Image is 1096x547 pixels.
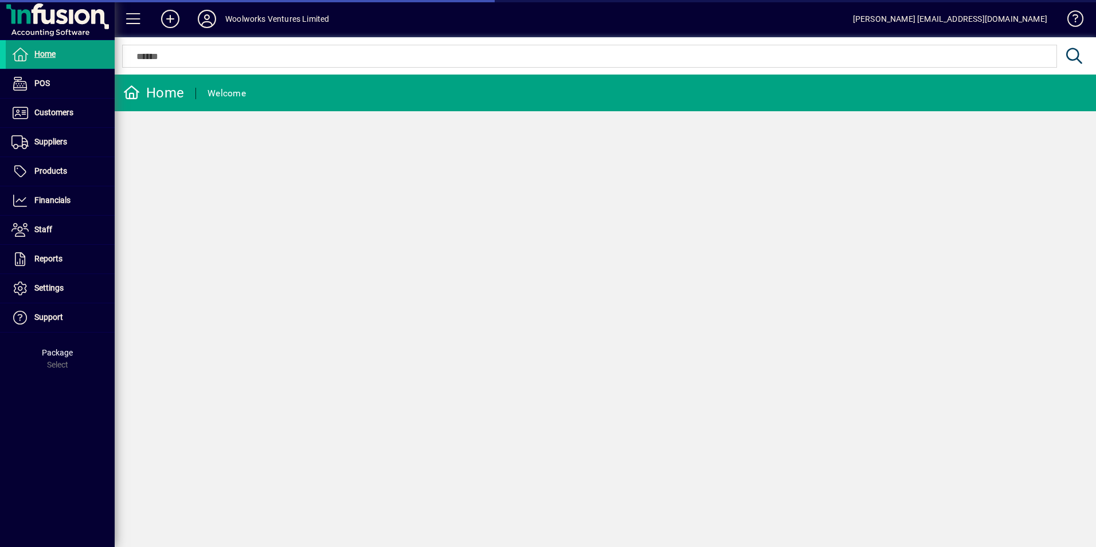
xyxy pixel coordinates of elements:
[123,84,184,102] div: Home
[6,157,115,186] a: Products
[34,79,50,88] span: POS
[208,84,246,103] div: Welcome
[1059,2,1082,40] a: Knowledge Base
[6,303,115,332] a: Support
[34,283,64,292] span: Settings
[34,254,62,263] span: Reports
[34,196,71,205] span: Financials
[42,348,73,357] span: Package
[34,312,63,322] span: Support
[6,99,115,127] a: Customers
[6,186,115,215] a: Financials
[6,274,115,303] a: Settings
[6,128,115,157] a: Suppliers
[34,137,67,146] span: Suppliers
[189,9,225,29] button: Profile
[34,166,67,175] span: Products
[34,225,52,234] span: Staff
[853,10,1047,28] div: [PERSON_NAME] [EMAIL_ADDRESS][DOMAIN_NAME]
[152,9,189,29] button: Add
[6,216,115,244] a: Staff
[34,49,56,58] span: Home
[6,69,115,98] a: POS
[34,108,73,117] span: Customers
[6,245,115,273] a: Reports
[225,10,330,28] div: Woolworks Ventures Limited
